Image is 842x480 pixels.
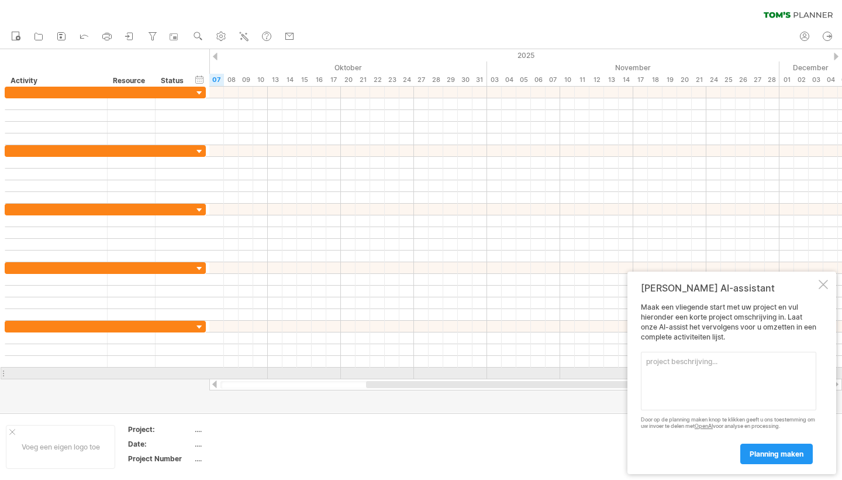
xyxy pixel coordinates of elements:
div: Activity [11,75,101,87]
div: donderdag, 16 Oktober 2025 [312,74,326,86]
div: dinsdag, 21 Oktober 2025 [356,74,370,86]
div: Date: [128,439,192,449]
a: planning maken [740,444,813,464]
div: .... [195,454,293,464]
div: woensdag, 12 November 2025 [589,74,604,86]
div: Project: [128,424,192,434]
div: donderdag, 27 November 2025 [750,74,765,86]
div: woensdag, 5 November 2025 [516,74,531,86]
div: maandag, 20 Oktober 2025 [341,74,356,86]
div: maandag, 1 December 2025 [779,74,794,86]
div: Status [161,75,187,87]
div: maandag, 27 Oktober 2025 [414,74,429,86]
div: vrijdag, 14 November 2025 [619,74,633,86]
div: donderdag, 23 Oktober 2025 [385,74,399,86]
div: dinsdag, 2 December 2025 [794,74,809,86]
div: Oktober 2025 [151,61,487,74]
div: dinsdag, 7 Oktober 2025 [209,74,224,86]
div: vrijdag, 24 Oktober 2025 [399,74,414,86]
div: vrijdag, 21 November 2025 [692,74,706,86]
span: planning maken [750,450,803,458]
div: [PERSON_NAME] AI-assistant [641,282,816,294]
div: woensdag, 22 Oktober 2025 [370,74,385,86]
div: woensdag, 29 Oktober 2025 [443,74,458,86]
div: woensdag, 3 December 2025 [809,74,823,86]
div: maandag, 24 November 2025 [706,74,721,86]
div: maandag, 10 November 2025 [560,74,575,86]
div: woensdag, 8 Oktober 2025 [224,74,239,86]
div: woensdag, 15 Oktober 2025 [297,74,312,86]
div: woensdag, 26 November 2025 [736,74,750,86]
div: Resource [113,75,149,87]
div: donderdag, 20 November 2025 [677,74,692,86]
div: Maak een vliegende start met uw project en vul hieronder een korte project omschrijving in. Laat ... [641,303,816,464]
div: donderdag, 6 November 2025 [531,74,546,86]
div: woensdag, 19 November 2025 [662,74,677,86]
div: dinsdag, 11 November 2025 [575,74,589,86]
div: dinsdag, 28 Oktober 2025 [429,74,443,86]
div: vrijdag, 7 November 2025 [546,74,560,86]
div: Door op de planning maken knop te klikken geeft u ons toestemming om uw invoer te delen met voor ... [641,417,816,430]
div: vrijdag, 28 November 2025 [765,74,779,86]
div: donderdag, 4 December 2025 [823,74,838,86]
div: dinsdag, 18 November 2025 [648,74,662,86]
div: maandag, 13 Oktober 2025 [268,74,282,86]
div: maandag, 17 November 2025 [633,74,648,86]
div: maandag, 3 November 2025 [487,74,502,86]
div: donderdag, 9 Oktober 2025 [239,74,253,86]
div: donderdag, 30 Oktober 2025 [458,74,472,86]
div: Project Number [128,454,192,464]
div: vrijdag, 31 Oktober 2025 [472,74,487,86]
div: .... [195,439,293,449]
a: OpenAI [695,423,713,429]
div: dinsdag, 4 November 2025 [502,74,516,86]
div: dinsdag, 25 November 2025 [721,74,736,86]
div: November 2025 [487,61,779,74]
div: Voeg een eigen logo toe [6,425,115,469]
div: donderdag, 13 November 2025 [604,74,619,86]
div: .... [195,424,293,434]
div: vrijdag, 10 Oktober 2025 [253,74,268,86]
div: vrijdag, 17 Oktober 2025 [326,74,341,86]
div: dinsdag, 14 Oktober 2025 [282,74,297,86]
